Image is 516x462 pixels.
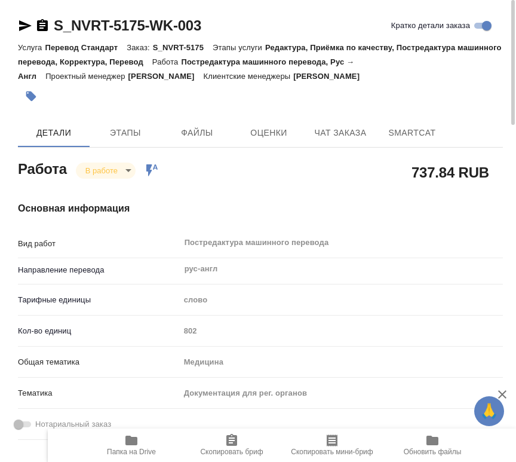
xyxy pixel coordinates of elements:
[54,17,201,33] a: S_NVRT-5175-WK-003
[18,83,44,109] button: Добавить тэг
[180,290,503,310] div: слово
[382,429,483,462] button: Обновить файлы
[18,325,180,337] p: Кол-во единиц
[18,43,45,52] p: Услуга
[411,162,489,182] h2: 737.84 RUB
[282,429,382,462] button: Скопировать мини-бриф
[474,396,504,426] button: 🙏
[18,294,180,306] p: Тарифные единицы
[18,157,67,179] h2: Работа
[391,20,470,32] span: Кратко детали заказа
[312,126,369,140] span: Чат заказа
[291,448,373,456] span: Скопировать мини-бриф
[180,352,503,372] div: Медицина
[45,43,127,52] p: Перевод Стандарт
[404,448,462,456] span: Обновить файлы
[293,72,368,81] p: [PERSON_NAME]
[18,19,32,33] button: Скопировать ссылку для ЯМессенджера
[82,166,121,176] button: В работе
[18,387,180,399] p: Тематика
[180,322,503,339] input: Пустое поле
[153,43,213,52] p: S_NVRT-5175
[76,163,136,179] div: В работе
[200,448,263,456] span: Скопировать бриф
[127,43,152,52] p: Заказ:
[18,264,180,276] p: Направление перевода
[180,383,503,403] div: Документация для рег. органов
[213,43,265,52] p: Этапы услуги
[45,72,128,81] p: Проектный менеджер
[204,72,294,81] p: Клиентские менеджеры
[81,429,182,462] button: Папка на Drive
[35,19,50,33] button: Скопировать ссылку
[18,57,354,81] p: Постредактура машинного перевода, Рус → Англ
[25,126,82,140] span: Детали
[152,57,182,66] p: Работа
[18,201,503,216] h4: Основная информация
[18,356,180,368] p: Общая тематика
[35,418,111,430] span: Нотариальный заказ
[240,126,297,140] span: Оценки
[182,429,282,462] button: Скопировать бриф
[383,126,441,140] span: SmartCat
[479,399,499,424] span: 🙏
[18,238,180,250] p: Вид работ
[97,126,154,140] span: Этапы
[168,126,226,140] span: Файлы
[107,448,156,456] span: Папка на Drive
[128,72,204,81] p: [PERSON_NAME]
